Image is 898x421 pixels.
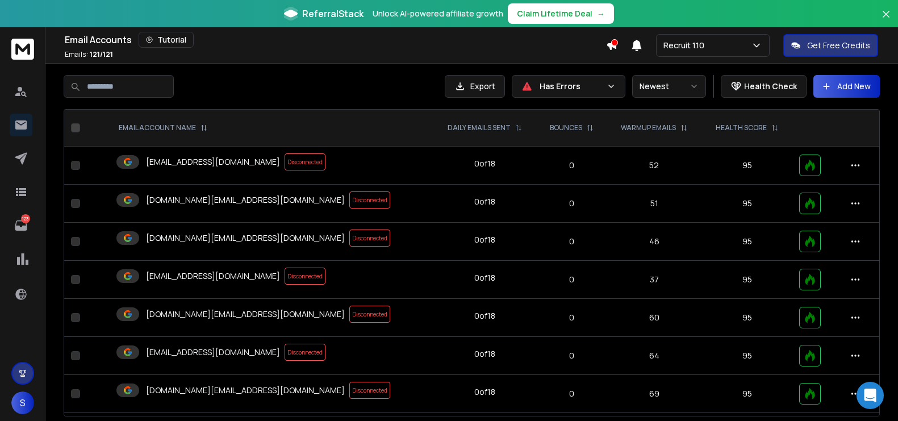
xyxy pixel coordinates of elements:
p: 0 [544,160,600,171]
td: 95 [701,337,792,375]
td: 51 [607,185,702,223]
p: DAILY EMAILS SENT [448,123,511,132]
button: Health Check [721,75,807,98]
button: Close banner [879,7,893,34]
td: 52 [607,147,702,185]
p: Get Free Credits [807,40,870,51]
p: Unlock AI-powered affiliate growth [373,8,503,19]
button: Get Free Credits [783,34,878,57]
p: Emails : [65,50,113,59]
button: S [11,391,34,414]
div: Email Accounts [65,32,606,48]
span: Disconnected [349,306,390,323]
button: Tutorial [139,32,194,48]
div: 0 of 18 [474,234,495,245]
td: 95 [701,223,792,261]
span: Disconnected [349,230,390,247]
span: Disconnected [285,344,325,361]
a: 123 [10,214,32,237]
button: Add New [813,75,880,98]
p: [EMAIL_ADDRESS][DOMAIN_NAME] [146,347,280,358]
td: 60 [607,299,702,337]
p: [DOMAIN_NAME][EMAIL_ADDRESS][DOMAIN_NAME] [146,194,345,206]
span: → [597,8,605,19]
span: Disconnected [349,382,390,399]
p: [DOMAIN_NAME][EMAIL_ADDRESS][DOMAIN_NAME] [146,309,345,320]
td: 95 [701,299,792,337]
td: 69 [607,375,702,413]
span: Disconnected [285,153,325,170]
div: 0 of 18 [474,348,495,360]
div: 0 of 18 [474,158,495,169]
p: 0 [544,388,600,399]
p: HEALTH SCORE [716,123,767,132]
p: Has Errors [540,81,602,92]
div: 0 of 18 [474,196,495,207]
p: BOUNCES [550,123,582,132]
p: [EMAIL_ADDRESS][DOMAIN_NAME] [146,270,280,282]
span: Disconnected [285,268,325,285]
button: Export [445,75,505,98]
td: 64 [607,337,702,375]
div: 0 of 18 [474,310,495,322]
p: 0 [544,236,600,247]
p: 0 [544,312,600,323]
span: Disconnected [349,191,390,209]
span: 121 / 121 [90,49,113,59]
p: [EMAIL_ADDRESS][DOMAIN_NAME] [146,156,280,168]
td: 37 [607,261,702,299]
p: Recruit 1.10 [663,40,709,51]
td: 95 [701,375,792,413]
div: 0 of 18 [474,272,495,284]
p: 0 [544,198,600,209]
div: EMAIL ACCOUNT NAME [119,123,207,132]
div: Open Intercom Messenger [857,382,884,409]
span: ReferralStack [302,7,364,20]
p: [DOMAIN_NAME][EMAIL_ADDRESS][DOMAIN_NAME] [146,232,345,244]
div: 0 of 18 [474,386,495,398]
p: WARMUP EMAILS [621,123,676,132]
p: Health Check [744,81,797,92]
button: Newest [632,75,706,98]
p: 0 [544,350,600,361]
p: 123 [21,214,30,223]
td: 95 [701,147,792,185]
td: 46 [607,223,702,261]
td: 95 [701,261,792,299]
button: Claim Lifetime Deal→ [508,3,614,24]
p: [DOMAIN_NAME][EMAIL_ADDRESS][DOMAIN_NAME] [146,385,345,396]
p: 0 [544,274,600,285]
td: 95 [701,185,792,223]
